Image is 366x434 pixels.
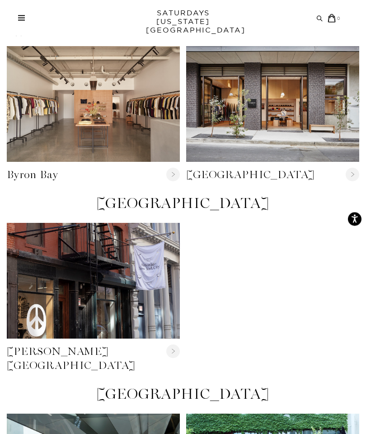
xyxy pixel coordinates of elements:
a: [PERSON_NAME][GEOGRAPHIC_DATA] [7,345,180,374]
a: SATURDAYS[US_STATE][GEOGRAPHIC_DATA] [146,9,221,34]
div: Byron Bay [7,47,180,162]
a: 0 [328,14,341,23]
div: Crosby Street [7,223,180,339]
div: Sydney [186,47,359,162]
h4: [GEOGRAPHIC_DATA] [7,387,359,402]
a: Byron Bay [7,168,180,183]
h4: [GEOGRAPHIC_DATA] [7,196,359,211]
small: 0 [337,16,341,21]
a: [GEOGRAPHIC_DATA] [186,168,359,183]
